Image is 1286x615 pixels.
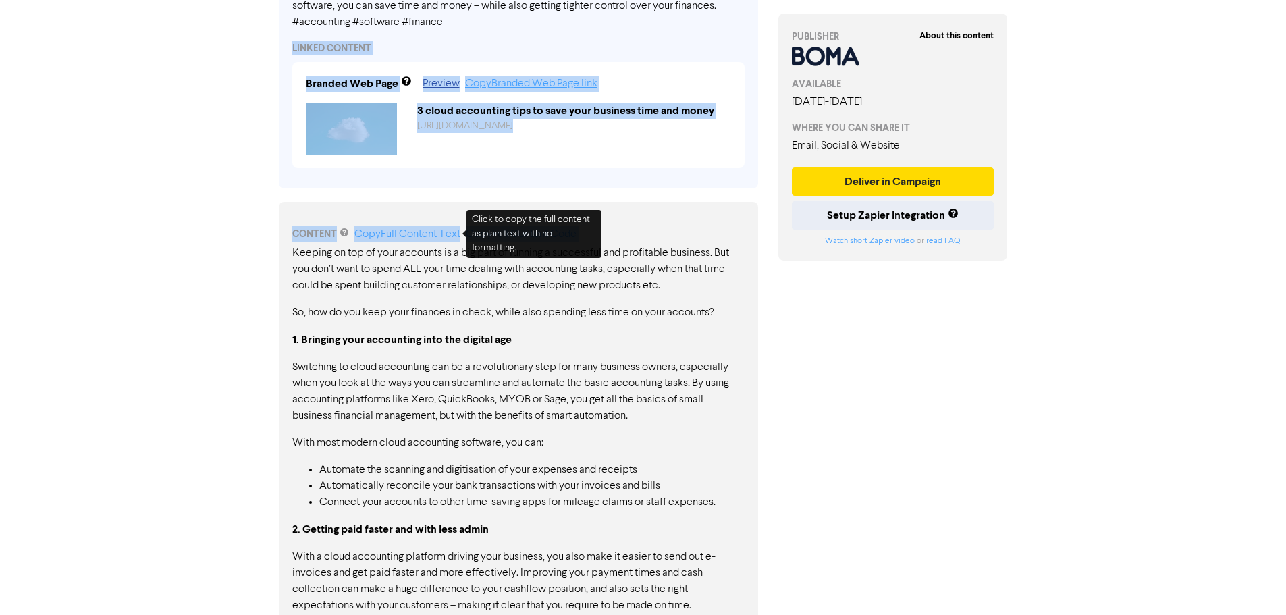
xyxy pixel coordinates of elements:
a: Watch short Zapier video [825,237,915,245]
iframe: Chat Widget [1218,550,1286,615]
div: 3 cloud accounting tips to save your business time and money [407,103,741,119]
div: LINKED CONTENT [292,41,745,55]
p: With a cloud accounting platform driving your business, you also make it easier to send out e-inv... [292,549,745,614]
button: Setup Zapier Integration [792,201,994,230]
div: https://public2.bomamarketing.com/cp/2WLyGaXBIuGQlOyQxigzMT?sa=VMgytnF0 [407,119,741,133]
a: Copy Branded Web Page link [465,78,597,89]
p: With most modern cloud accounting software, you can: [292,435,745,451]
strong: 1. Bringing your accounting into the digital age [292,333,512,346]
a: Copy Full Content Text [354,229,460,240]
button: Deliver in Campaign [792,167,994,196]
li: Automate the scanning and digitisation of your expenses and receipts [319,462,745,478]
div: Branded Web Page [306,76,398,92]
div: CONTENT [292,226,745,242]
strong: 2. Getting paid faster and with less admin [292,523,489,536]
a: [URL][DOMAIN_NAME] [417,121,513,130]
div: WHERE YOU CAN SHARE IT [792,121,994,135]
a: read FAQ [926,237,960,245]
div: AVAILABLE [792,77,994,91]
div: Email, Social & Website [792,138,994,154]
div: Click to copy the full content as plain text with no formatting. [466,210,601,258]
li: Automatically reconcile your bank transactions with your invoices and bills [319,478,745,494]
div: or [792,235,994,247]
p: Keeping on top of your accounts is a big part of running a successful and profitable business. Bu... [292,245,745,294]
strong: About this content [919,30,994,41]
a: Preview [423,78,460,89]
div: PUBLISHER [792,30,994,44]
p: Switching to cloud accounting can be a revolutionary step for many business owners, especially wh... [292,359,745,424]
p: So, how do you keep your finances in check, while also spending less time on your accounts? [292,304,745,321]
div: [DATE] - [DATE] [792,94,994,110]
li: Connect your accounts to other time-saving apps for mileage claims or staff expenses. [319,494,745,510]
